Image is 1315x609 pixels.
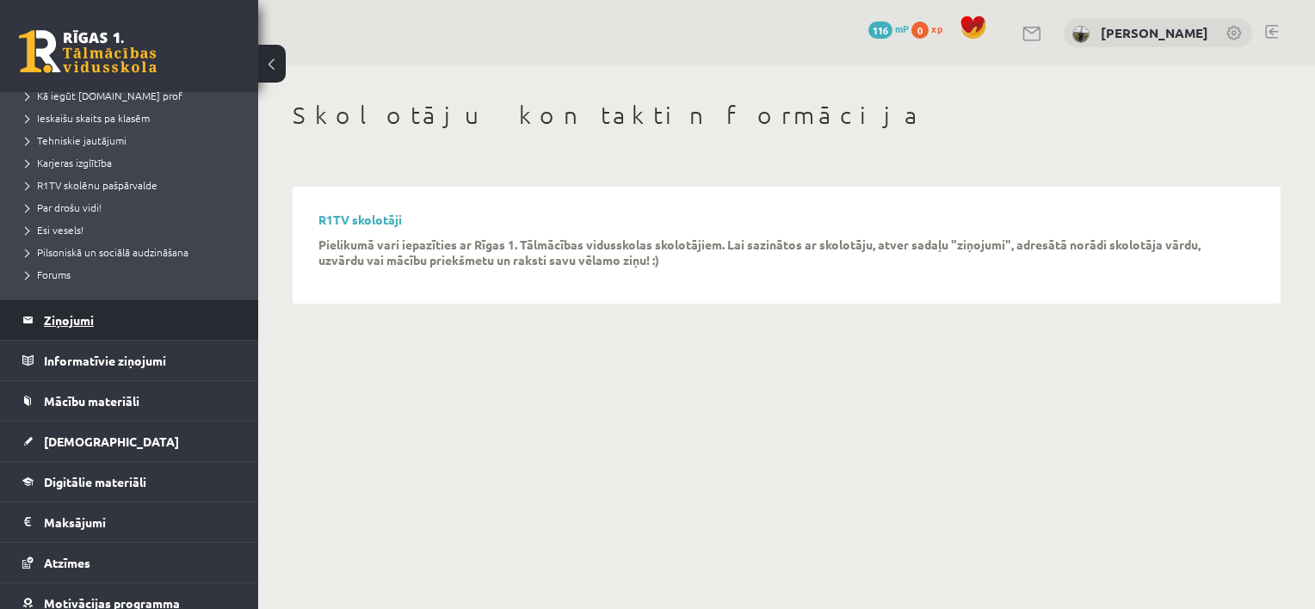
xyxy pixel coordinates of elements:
a: Maksājumi [22,502,237,542]
a: Tehniskie jautājumi [26,132,241,148]
span: 0 [911,22,929,39]
a: Rīgas 1. Tālmācības vidusskola [19,30,157,73]
a: 116 mP [868,22,909,35]
span: mP [895,22,909,35]
span: R1TV skolēnu pašpārvalde [26,178,157,192]
span: Forums [26,268,71,281]
a: 0 xp [911,22,951,35]
a: Forums [26,267,241,282]
a: Esi vesels! [26,222,241,237]
a: Ieskaišu skaits pa klasēm [26,110,241,126]
a: Pilsoniskā un sociālā audzināšana [26,244,241,260]
img: Krists Robinsons [1072,26,1090,43]
span: Tehniskie jautājumi [26,133,127,147]
span: Kā iegūt [DOMAIN_NAME] prof [26,89,182,102]
span: [DEMOGRAPHIC_DATA] [44,434,179,449]
span: Pilsoniskā un sociālā audzināšana [26,245,188,259]
span: Esi vesels! [26,223,83,237]
a: Par drošu vidi! [26,200,241,215]
a: Mācību materiāli [22,381,237,421]
span: xp [931,22,942,35]
legend: Informatīvie ziņojumi [44,341,237,380]
a: R1TV skolēnu pašpārvalde [26,177,241,193]
h1: Skolotāju kontaktinformācija [293,101,1281,130]
a: Informatīvie ziņojumi [22,341,237,380]
legend: Ziņojumi [44,300,237,340]
span: Karjeras izglītība [26,156,112,169]
a: Kā iegūt [DOMAIN_NAME] prof [26,88,241,103]
a: Atzīmes [22,543,237,582]
span: Par drošu vidi! [26,200,102,214]
b: Pielikumā vari iepazīties ar Rīgas 1. Tālmācības vidusskolas skolotājiem. Lai sazinātos ar skolot... [318,237,1201,268]
a: Digitālie materiāli [22,462,237,501]
span: 116 [868,22,892,39]
span: Digitālie materiāli [44,474,146,489]
a: Ziņojumi [22,300,237,340]
a: Karjeras izglītība [26,155,241,170]
a: R1TV skolotāji [318,212,402,227]
span: Mācību materiāli [44,393,139,409]
a: [PERSON_NAME] [1101,24,1208,41]
legend: Maksājumi [44,502,237,542]
span: Ieskaišu skaits pa klasēm [26,111,150,125]
span: Atzīmes [44,555,90,570]
a: [DEMOGRAPHIC_DATA] [22,421,237,461]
